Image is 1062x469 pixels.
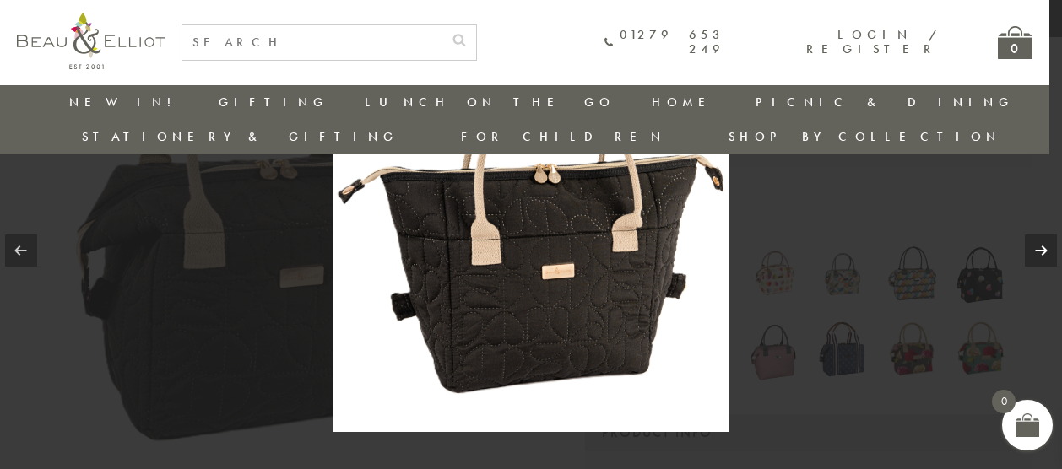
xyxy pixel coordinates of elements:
a: New in! [69,94,182,111]
input: SEARCH [182,25,442,60]
span: 0 [992,390,1016,413]
a: Login / Register [806,26,939,57]
a: Stationery & Gifting [82,128,398,145]
img: 36727-Jet-convertible-lunch-bag-open-1-scaled.jpg [333,37,729,432]
a: Shop by collection [729,128,1001,145]
a: Picnic & Dining [756,94,1014,111]
a: Gifting [219,94,328,111]
a: Next [1025,234,1057,267]
img: logo [17,13,165,69]
a: 01279 653 249 [604,28,724,57]
a: Lunch On The Go [365,94,615,111]
a: 0 [998,26,1032,59]
a: Previous [5,234,37,267]
a: For Children [461,128,666,145]
a: Home [652,94,719,111]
